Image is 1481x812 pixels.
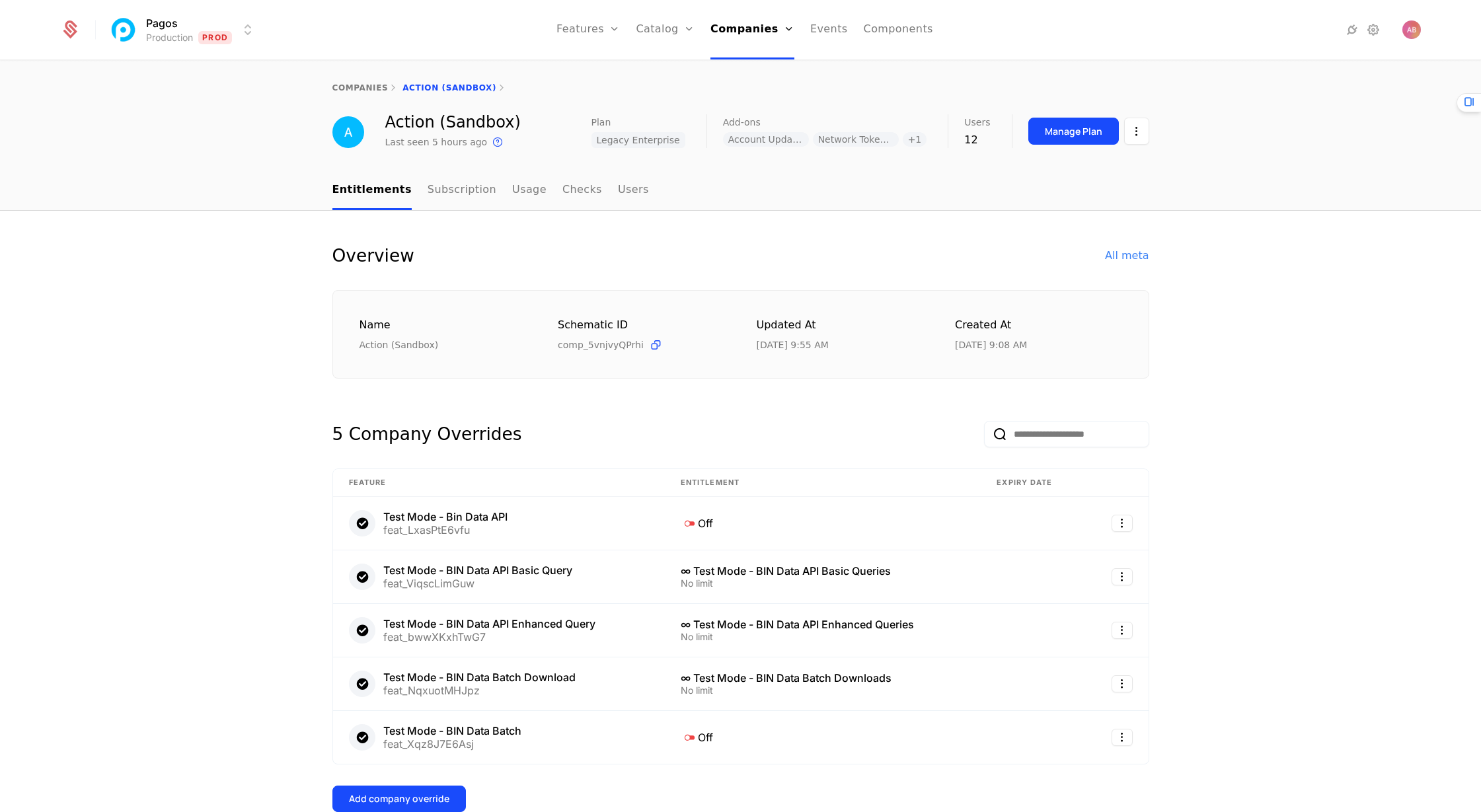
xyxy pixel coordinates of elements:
[383,739,521,749] div: feat_Xqz8J7E6Asj
[383,725,521,736] div: Test Mode - BIN Data Batch
[1124,118,1149,145] button: Select action
[332,242,414,269] div: Overview
[1112,675,1133,692] button: Select action
[723,118,761,127] span: Add-ons
[349,792,449,805] div: Add company override
[681,673,966,683] div: ∞ Test Mode - BIN Data Batch Downloads
[681,619,966,630] div: ∞ Test Mode - BIN Data API Enhanced Queries
[723,132,809,147] span: Account Updater
[512,171,547,210] a: Usage
[385,135,488,149] div: Last seen 5 hours ago
[112,15,256,44] button: Select environment
[757,317,924,334] div: Updated at
[665,469,981,497] th: Entitlement
[332,786,466,812] button: Add company override
[383,632,595,642] div: feat_bwwXKxhTwG7
[1112,568,1133,585] button: Select action
[618,171,649,210] a: Users
[360,317,527,334] div: Name
[383,685,576,696] div: feat_NqxuotMHJpz
[955,317,1122,334] div: Created at
[562,171,602,210] a: Checks
[1344,22,1360,38] a: Integrations
[385,114,521,130] div: Action (Sandbox)
[198,31,232,44] span: Prod
[1045,125,1102,138] div: Manage Plan
[360,338,527,351] div: Action (Sandbox)
[681,515,966,532] div: Off
[955,338,1027,351] div: 5/6/25, 9:08 AM
[383,565,572,575] div: Test Mode - BIN Data API Basic Query
[146,31,193,44] div: Production
[591,118,611,127] span: Plan
[333,469,665,497] th: Feature
[981,469,1085,497] th: Expiry date
[332,171,649,210] ul: Choose Sub Page
[558,338,644,351] span: comp_5vnjvyQPrhi
[757,338,829,351] div: 8/12/25, 9:55 AM
[1028,118,1119,145] button: Manage Plan
[1402,20,1421,39] img: Andy Barker
[558,317,725,333] div: Schematic ID
[681,566,966,576] div: ∞ Test Mode - BIN Data API Basic Queries
[108,14,139,46] img: Pagos
[383,578,572,589] div: feat_ViqscLimGuw
[332,171,1149,210] nav: Main
[383,511,508,522] div: Test Mode - Bin Data API
[383,525,508,535] div: feat_LxasPtE6vfu
[1402,20,1421,39] button: Open user button
[903,132,927,147] span: + 1
[813,132,899,147] span: Network Tokenization
[332,171,412,210] a: Entitlements
[383,618,595,629] div: Test Mode - BIN Data API Enhanced Query
[332,116,364,148] img: Action (Sandbox)
[681,729,966,746] div: Off
[332,421,522,447] div: 5 Company Overrides
[591,132,685,148] span: Legacy Enterprise
[1112,729,1133,746] button: Select action
[1365,22,1381,38] a: Settings
[1112,622,1133,639] button: Select action
[146,15,178,31] span: Pagos
[332,83,389,92] a: companies
[1105,248,1149,264] div: All meta
[383,672,576,683] div: Test Mode - BIN Data Batch Download
[964,132,990,148] div: 12
[681,632,966,642] div: No limit
[681,686,966,695] div: No limit
[428,171,496,210] a: Subscription
[964,118,990,127] span: Users
[681,579,966,588] div: No limit
[1112,515,1133,532] button: Select action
